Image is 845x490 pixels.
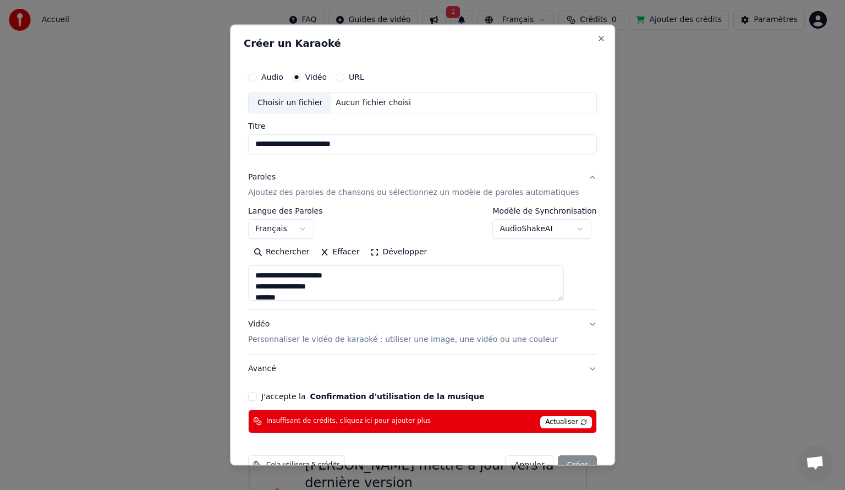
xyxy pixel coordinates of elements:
label: Modèle de Synchronisation [493,206,597,214]
span: Cela utilisera 5 crédits [266,460,340,469]
button: Développer [365,243,433,260]
label: J'accepte la [261,392,484,400]
p: Personnaliser le vidéo de karaoké : utiliser une image, une vidéo ou une couleur [248,334,558,345]
button: Rechercher [248,243,315,260]
div: ParolesAjoutez des paroles de chansons ou sélectionnez un modèle de paroles automatiques [248,206,597,309]
div: Choisir un fichier [249,93,331,113]
div: Vidéo [248,318,558,345]
label: Vidéo [305,73,327,81]
button: Effacer [315,243,365,260]
button: VidéoPersonnaliser le vidéo de karaoké : utiliser une image, une vidéo ou une couleur [248,309,597,353]
h2: Créer un Karaoké [244,39,601,48]
span: Insuffisant de crédits, cliquez ici pour ajouter plus [266,417,431,426]
button: ParolesAjoutez des paroles de chansons ou sélectionnez un modèle de paroles automatiques [248,162,597,206]
label: Titre [248,122,597,129]
label: Audio [261,73,283,81]
p: Ajoutez des paroles de chansons ou sélectionnez un modèle de paroles automatiques [248,187,579,198]
div: Paroles [248,171,276,182]
label: Langue des Paroles [248,206,323,214]
label: URL [349,73,364,81]
span: Actualiser [540,416,592,428]
button: Annuler [505,455,553,475]
div: Aucun fichier choisi [332,97,416,108]
button: Avancé [248,354,597,383]
button: J'accepte la [310,392,485,400]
